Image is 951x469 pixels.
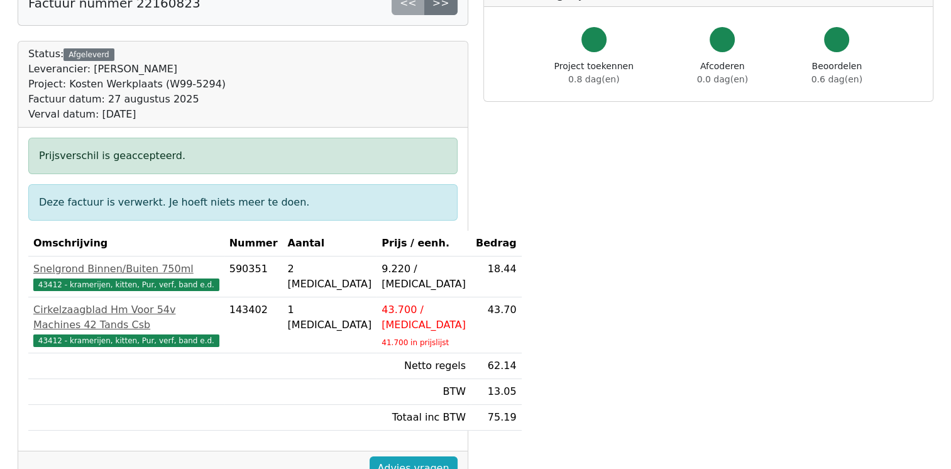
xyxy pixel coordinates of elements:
[28,184,458,221] div: Deze factuur is verwerkt. Je hoeft niets meer te doen.
[28,47,226,122] div: Status:
[33,262,219,292] a: Snelgrond Binnen/Buiten 750ml43412 - kramerijen, kitten, Pur, verf, band e.d.
[283,231,377,257] th: Aantal
[377,231,471,257] th: Prijs / eenh.
[28,231,224,257] th: Omschrijving
[382,302,466,333] div: 43.700 / [MEDICAL_DATA]
[697,74,748,84] span: 0.0 dag(en)
[224,297,283,353] td: 143402
[697,60,748,86] div: Afcoderen
[377,353,471,379] td: Netto regels
[382,338,449,347] sub: 41.700 in prijslijst
[471,257,522,297] td: 18.44
[554,60,634,86] div: Project toekennen
[33,302,219,348] a: Cirkelzaagblad Hm Voor 54v Machines 42 Tands Csb43412 - kramerijen, kitten, Pur, verf, band e.d.
[471,353,522,379] td: 62.14
[28,107,226,122] div: Verval datum: [DATE]
[288,262,372,292] div: 2 [MEDICAL_DATA]
[28,62,226,77] div: Leverancier: [PERSON_NAME]
[28,92,226,107] div: Factuur datum: 27 augustus 2025
[33,262,219,277] div: Snelgrond Binnen/Buiten 750ml
[471,297,522,353] td: 43.70
[811,60,862,86] div: Beoordelen
[471,379,522,405] td: 13.05
[224,257,283,297] td: 590351
[28,77,226,92] div: Project: Kosten Werkplaats (W99-5294)
[28,138,458,174] div: Prijsverschil is geaccepteerd.
[471,405,522,431] td: 75.19
[224,231,283,257] th: Nummer
[288,302,372,333] div: 1 [MEDICAL_DATA]
[568,74,619,84] span: 0.8 dag(en)
[377,379,471,405] td: BTW
[811,74,862,84] span: 0.6 dag(en)
[33,279,219,291] span: 43412 - kramerijen, kitten, Pur, verf, band e.d.
[63,48,114,61] div: Afgeleverd
[33,334,219,347] span: 43412 - kramerijen, kitten, Pur, verf, band e.d.
[33,302,219,333] div: Cirkelzaagblad Hm Voor 54v Machines 42 Tands Csb
[377,405,471,431] td: Totaal inc BTW
[471,231,522,257] th: Bedrag
[382,262,466,292] div: 9.220 / [MEDICAL_DATA]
